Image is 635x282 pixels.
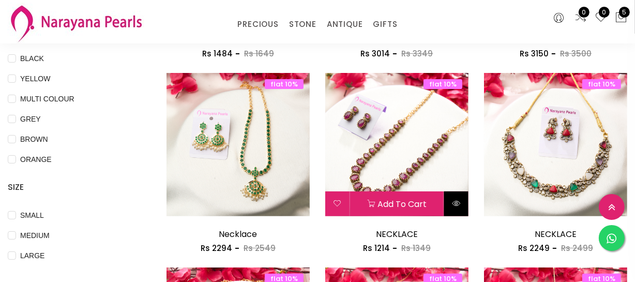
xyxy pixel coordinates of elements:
[8,181,135,194] h4: SIZE
[202,48,233,59] span: Rs 1484
[16,113,45,125] span: GREY
[219,228,257,240] a: Necklace
[217,34,259,46] a: NECKLACE
[16,250,49,261] span: LARGE
[237,17,278,32] a: PRECIOUS
[536,34,574,46] a: Necklace
[376,228,418,240] a: NECKLACE
[363,243,390,254] span: Rs 1214
[244,48,274,59] span: Rs 1649
[401,243,431,254] span: Rs 1349
[201,243,232,254] span: Rs 2294
[327,17,363,32] a: ANTIQUE
[619,7,630,18] span: 5
[518,243,550,254] span: Rs 2249
[574,11,587,25] a: 0
[579,7,589,18] span: 0
[599,7,610,18] span: 0
[520,48,549,59] span: Rs 3150
[560,48,592,59] span: Rs 3500
[16,210,48,221] span: SMALL
[360,48,390,59] span: Rs 3014
[401,48,433,59] span: Rs 3349
[424,79,462,89] span: flat 10%
[16,133,52,145] span: BROWN
[444,191,468,216] button: Quick View
[244,243,276,254] span: Rs 2549
[16,93,79,105] span: MULTI COLOUR
[325,191,350,216] button: Add to wishlist
[582,79,621,89] span: flat 10%
[265,79,304,89] span: flat 10%
[535,228,577,240] a: NECKLACE
[16,230,54,241] span: MEDIUM
[615,11,627,25] button: 5
[595,11,607,25] a: 0
[289,17,316,32] a: STONE
[350,191,444,216] button: Add to cart
[373,17,397,32] a: GIFTS
[377,34,416,46] a: Necklace
[16,154,56,165] span: ORANGE
[16,73,54,84] span: YELLOW
[16,53,48,64] span: BLACK
[561,243,593,254] span: Rs 2499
